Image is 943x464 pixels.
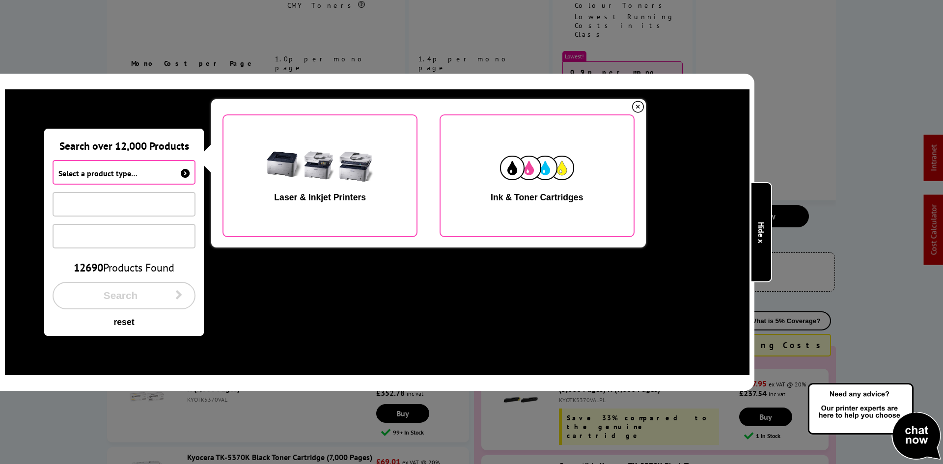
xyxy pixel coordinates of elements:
div: Search over 12,000 Products [45,129,203,153]
span: Select a product type… [58,168,138,178]
div: Ink & Toner Cartridges [491,192,583,203]
img: Laser printers & Inkjet printers [258,137,382,199]
b: Hide x [756,221,766,243]
div: Products Found [53,261,195,274]
img: ink & toner cartridges [500,156,574,180]
span: 12690 [74,261,103,274]
img: Open Live Chat window [805,382,943,462]
div: Laser & Inkjet Printers [274,192,366,203]
span: Search [66,290,175,301]
button: Laser printers & Inkjet printers Laser & Inkjet Printers [222,114,417,237]
button: Search [53,282,195,309]
button: ink & toner cartridges Ink & Toner Cartridges [440,114,635,237]
button: reset [53,317,195,328]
